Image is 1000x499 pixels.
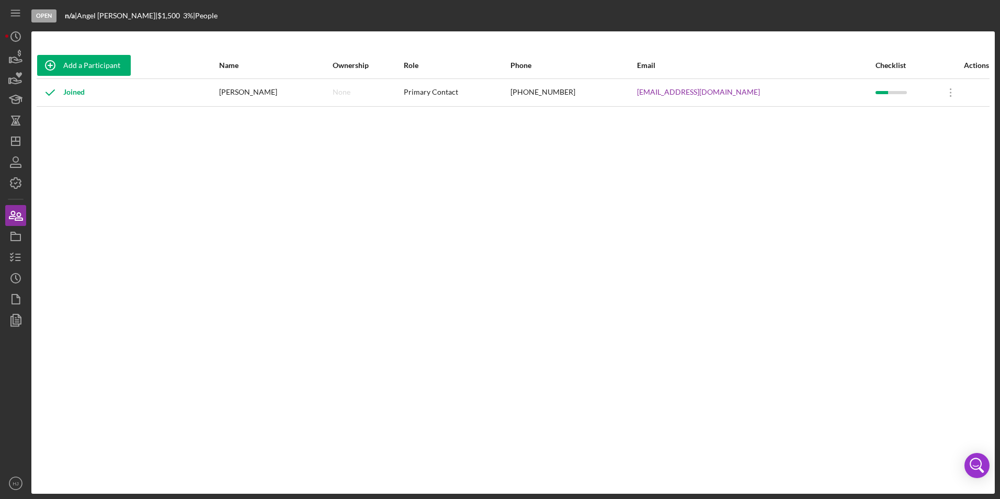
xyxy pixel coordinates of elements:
div: Actions [938,61,989,70]
div: | [65,12,77,20]
button: HJ [5,473,26,494]
div: Add a Participant [63,55,120,76]
div: Role [404,61,509,70]
div: [PHONE_NUMBER] [510,80,636,106]
div: Open Intercom Messenger [964,453,990,478]
div: None [333,88,350,96]
div: Open [31,9,56,22]
div: 3 % [183,12,193,20]
div: Joined [37,80,85,106]
div: Email [637,61,874,70]
div: | People [193,12,218,20]
a: [EMAIL_ADDRESS][DOMAIN_NAME] [637,88,760,96]
text: HJ [13,481,19,486]
div: Primary Contact [404,80,509,106]
div: Ownership [333,61,403,70]
button: Add a Participant [37,55,131,76]
b: n/a [65,11,75,20]
div: [PERSON_NAME] [219,80,332,106]
div: Checklist [876,61,937,70]
div: Name [219,61,332,70]
div: Phone [510,61,636,70]
div: Angel [PERSON_NAME] | [77,12,157,20]
span: $1,500 [157,11,180,20]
